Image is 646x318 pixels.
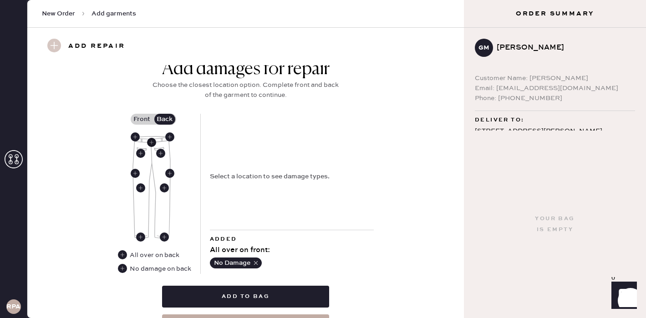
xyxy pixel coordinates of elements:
div: Phone: [PHONE_NUMBER] [475,93,635,103]
iframe: Front Chat [603,277,642,316]
span: Deliver to: [475,115,524,126]
div: Back Left Ankle [136,232,145,242]
div: Add damages for repair [150,58,341,80]
img: Garment image [132,136,171,239]
div: [PERSON_NAME] [497,42,628,53]
div: Back Left Pocket [136,149,145,158]
div: [STREET_ADDRESS][PERSON_NAME] Unit 113 [GEOGRAPHIC_DATA] , CA 90034 [475,126,635,160]
label: Back [153,114,176,125]
span: Add garments [92,9,136,18]
div: Back Right Pocket [156,149,165,158]
div: No damage on back [118,264,191,274]
div: All over on front : [210,245,374,256]
span: New Order [42,9,75,18]
div: Select a location to see damage types. [210,172,330,182]
h3: GM [478,45,489,51]
div: Back Right Side Seam [165,169,174,178]
div: Back Center Seam [147,138,156,147]
div: Back Right Waistband [165,132,174,141]
div: Back Right Leg [160,183,169,192]
div: Back Right Ankle [160,232,169,242]
button: Add to bag [162,286,329,308]
div: All over on back [130,250,179,260]
div: Choose the closest location option. Complete front and back of the garment to continue. [150,80,341,100]
div: Back Left Waistband [131,132,140,141]
div: Your bag is empty [535,213,575,235]
h3: Order Summary [464,9,646,18]
h3: RPA [6,303,20,310]
div: Added [210,234,374,245]
div: All over on back [118,250,180,260]
button: No Damage [210,257,262,268]
div: Back Left Side Seam [131,169,140,178]
div: Email: [EMAIL_ADDRESS][DOMAIN_NAME] [475,83,635,93]
div: No damage on back [130,264,191,274]
div: Customer Name: [PERSON_NAME] [475,73,635,83]
div: Back Left Leg [136,183,145,192]
label: Front [131,114,153,125]
h3: Add repair [68,39,125,54]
